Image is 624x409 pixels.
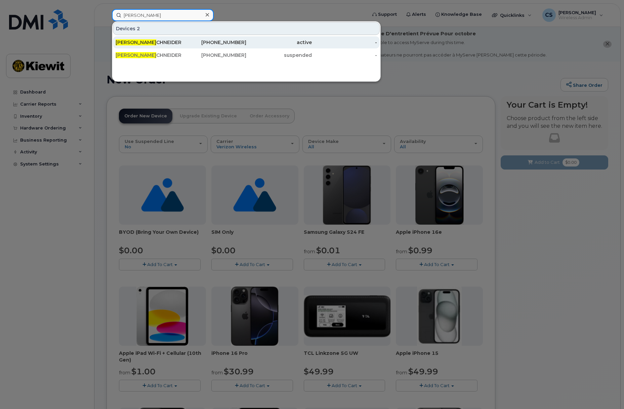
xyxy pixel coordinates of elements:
iframe: Messenger Launcher [595,380,619,404]
div: - [312,52,377,59]
div: Devices [113,22,380,35]
a: [PERSON_NAME]CHNEIDER[PHONE_NUMBER]active- [113,36,380,48]
div: active [246,39,312,46]
span: [PERSON_NAME] [116,52,156,58]
a: [PERSON_NAME]CHNEIDER[PHONE_NUMBER]suspended- [113,49,380,61]
div: CHNEIDER [116,52,181,59]
div: suspended [246,52,312,59]
span: [PERSON_NAME] [116,39,156,45]
div: [PHONE_NUMBER] [181,52,247,59]
div: - [312,39,377,46]
div: [PHONE_NUMBER] [181,39,247,46]
span: 2 [137,25,140,32]
div: CHNEIDER [116,39,181,46]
